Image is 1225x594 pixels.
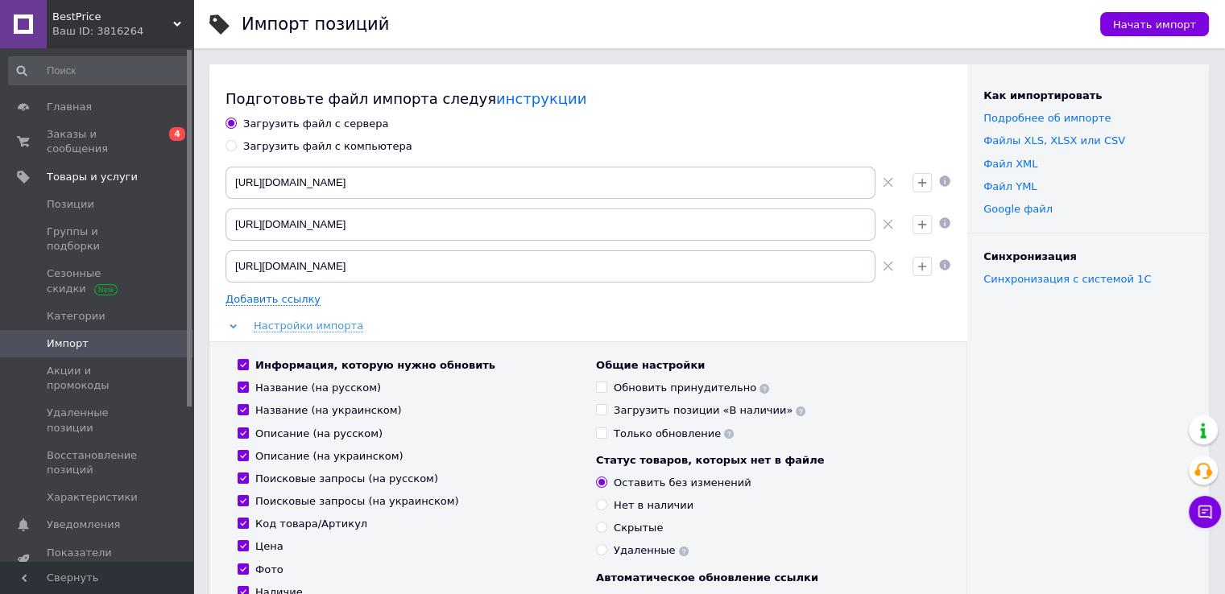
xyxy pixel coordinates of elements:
[983,273,1151,285] a: Синхронизация с системой 1С
[614,427,734,441] div: Только обновление
[254,320,363,332] span: Настройки импорта
[596,571,938,585] div: Автоматическое обновление ссылки
[614,403,805,418] div: Загрузить позиции «В наличии»
[47,100,92,114] span: Главная
[255,403,402,418] div: Название (на украинском)
[255,494,459,509] div: Поисковые запросы (на украинском)
[47,309,106,324] span: Категории
[255,563,283,577] div: Фото
[226,250,875,283] input: Укажите ссылку
[983,203,1053,215] a: Google файл
[242,14,389,34] h1: Импорт позиций
[47,490,138,505] span: Характеристики
[243,139,412,154] div: Загрузить файл с компьютера
[614,381,769,395] div: Обновить принудительно
[1100,12,1209,36] button: Начать импорт
[52,10,173,24] span: BestPrice
[47,546,149,575] span: Показатели работы компании
[255,472,438,486] div: Поисковые запросы (на русском)
[47,448,149,477] span: Восстановление позиций
[243,117,388,131] div: Загрузить файл с сервера
[47,197,94,212] span: Позиции
[983,112,1111,124] a: Подробнее об импорте
[255,427,383,441] div: Описание (на русском)
[8,56,190,85] input: Поиск
[983,89,1193,103] div: Как импортировать
[226,208,875,241] input: Укажите ссылку
[1113,19,1196,31] span: Начать импорт
[47,225,149,254] span: Группы и подборки
[52,24,193,39] div: Ваш ID: 3816264
[614,498,693,513] div: Нет в наличии
[1189,496,1221,528] button: Чат с покупателем
[596,453,938,468] div: Статус товаров, которых нет в файле
[983,158,1037,170] a: Файл XML
[226,89,951,109] div: Подготовьте файл импорта следуя
[47,170,138,184] span: Товары и услуги
[47,364,149,393] span: Акции и промокоды
[255,539,283,554] div: Цена
[255,358,495,373] div: Информация, которую нужно обновить
[47,518,120,532] span: Уведомления
[983,180,1037,192] a: Файл YML
[47,127,149,156] span: Заказы и сообщения
[226,167,875,199] input: Укажите ссылку
[47,336,89,351] span: Импорт
[496,90,586,107] a: инструкции
[596,358,938,373] div: Общие настройки
[255,449,404,464] div: Описание (на украинском)
[614,543,689,558] div: Удаленные
[226,293,321,306] span: Добавить ссылку
[255,381,381,395] div: Название (на русском)
[983,250,1193,264] div: Синхронизация
[47,266,149,295] span: Сезонные скидки
[47,406,149,435] span: Удаленные позиции
[255,517,367,531] div: Код товара/Артикул
[169,127,185,141] span: 4
[614,476,751,490] div: Оставить без изменений
[983,134,1125,146] a: Файлы ХLS, XLSX или CSV
[614,521,663,535] div: Скрытые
